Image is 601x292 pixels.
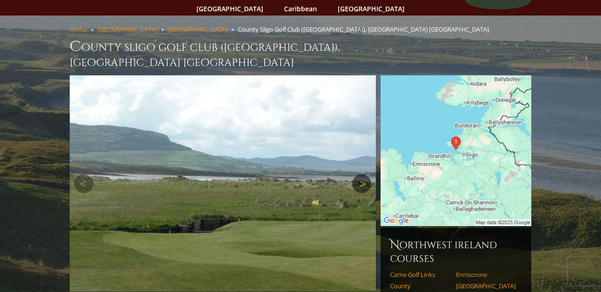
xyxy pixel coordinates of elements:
a: [GEOGRAPHIC_DATA] [192,2,268,16]
img: Google Map of County Sligo Golf Club, Rosses Point, Sligo, Ireland [381,75,531,226]
li: County Sligo Golf Club ([GEOGRAPHIC_DATA]), [GEOGRAPHIC_DATA] [GEOGRAPHIC_DATA] [238,25,493,33]
a: Carne Golf Links [390,271,450,278]
a: Caribbean [279,2,322,16]
h1: County Sligo Golf Club ([GEOGRAPHIC_DATA]), [GEOGRAPHIC_DATA] [GEOGRAPHIC_DATA] [70,37,531,70]
a: [GEOGRAPHIC_DATA] [333,2,409,16]
a: [GEOGRAPHIC_DATA] [97,25,157,33]
a: Next [352,174,371,193]
a: Previous [74,174,93,193]
a: Home [70,25,87,33]
h6: Northwest Ireland Courses [390,237,522,265]
a: [GEOGRAPHIC_DATA] [168,25,227,33]
a: [GEOGRAPHIC_DATA] [456,282,516,290]
a: Enniscrone [456,271,516,278]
